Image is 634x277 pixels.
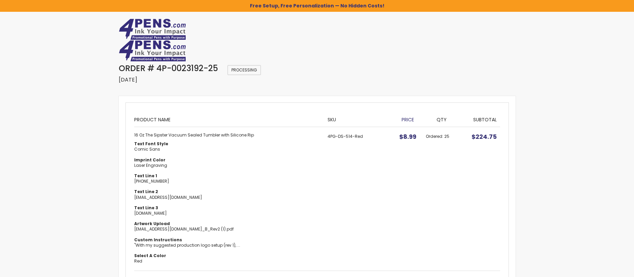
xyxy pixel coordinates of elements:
[134,147,321,152] dd: Comic Sans
[134,132,321,138] strong: 16 Oz The Sipster Vacuum Sealed Tumbler with Silicone Rip
[134,237,321,243] dt: Custom Instructions
[134,111,325,127] th: Product Name
[119,40,186,62] img: 4Pens Custom Pens and Promotional Products
[134,179,321,184] dd: [PHONE_NUMBER]
[444,133,449,139] span: 25
[119,63,218,74] span: Order # 4P-0023192-25
[134,226,234,232] a: [EMAIL_ADDRESS][DOMAIN_NAME]_B_Rev2 (1).pdf
[227,65,261,75] span: Processing
[134,141,321,147] dt: Text Font Style
[119,19,186,40] img: 4Pens Custom Pens and Promotional Products
[134,258,321,264] dd: Red
[134,211,321,216] dd: [DOMAIN_NAME]
[472,132,497,141] span: $224.75
[461,111,500,127] th: Subtotal
[134,189,321,194] dt: Text Line 2
[119,76,137,84] span: [DATE]
[134,221,321,226] dt: Artwork Upload
[134,205,321,211] dt: Text Line 3
[426,133,444,139] span: Ordered
[324,127,393,271] td: 4PG-DS-514-Red
[134,157,321,163] dt: Imprint Color
[394,111,422,127] th: Price
[134,173,321,179] dt: Text Line 1
[134,243,321,248] dd: "With my suggested production logo setup (rev 1), ...
[134,195,321,200] dd: [EMAIL_ADDRESS][DOMAIN_NAME]
[399,132,416,141] span: $8.99
[422,111,461,127] th: Qty
[134,163,321,168] dd: Laser Engraving
[324,111,393,127] th: SKU
[134,253,321,258] dt: Select A Color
